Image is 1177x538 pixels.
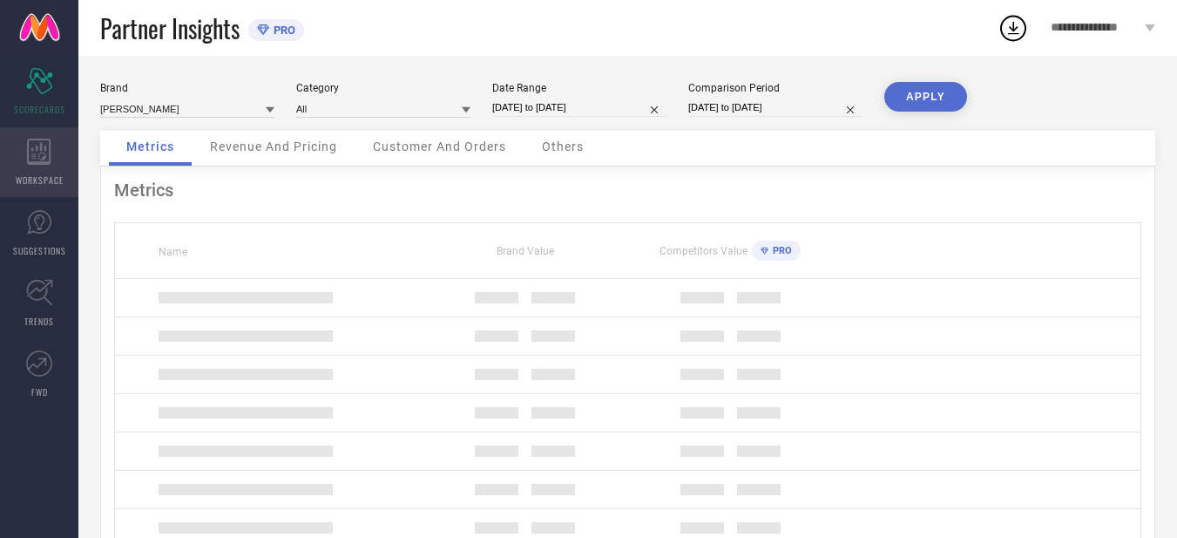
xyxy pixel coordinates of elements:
span: SUGGESTIONS [13,244,66,257]
div: Brand [100,82,274,94]
div: Category [296,82,470,94]
span: Others [542,140,584,153]
input: Select date range [492,99,666,117]
span: SCORECARDS [14,103,65,116]
span: Metrics [126,140,174,153]
div: Date Range [492,82,666,94]
input: Select comparison period [688,99,862,117]
span: PRO [768,245,792,256]
span: Revenue And Pricing [210,140,337,153]
span: Brand Value [497,245,554,257]
span: FWD [31,385,48,398]
span: Competitors Value [660,245,747,257]
button: APPLY [884,82,967,112]
div: Metrics [114,180,1141,201]
span: PRO [269,24,295,37]
div: Open download list [998,12,1029,44]
span: TRENDS [24,315,54,328]
span: Customer And Orders [373,140,506,153]
span: WORKSPACE [16,174,64,187]
div: Comparison Period [688,82,862,94]
span: Name [159,246,187,258]
span: Partner Insights [100,10,240,46]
